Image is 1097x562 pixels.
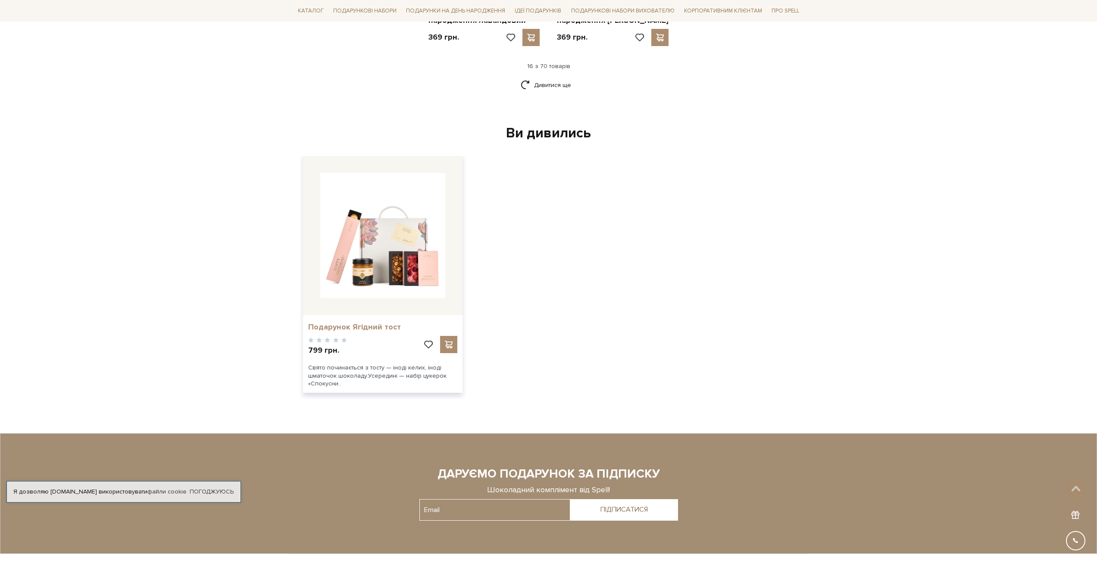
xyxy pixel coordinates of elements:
[308,322,457,332] a: Подарунок Ягідний тост
[768,4,803,18] a: Про Spell
[147,488,187,495] a: файли cookie
[403,4,509,18] a: Подарунки на День народження
[330,4,400,18] a: Подарункові набори
[7,488,241,496] div: Я дозволяю [DOMAIN_NAME] використовувати
[511,4,565,18] a: Ідеї подарунків
[681,3,766,18] a: Корпоративним клієнтам
[294,4,327,18] a: Каталог
[190,488,234,496] a: Погоджуюсь
[308,345,347,355] p: 799 грн.
[557,32,588,42] p: 369 грн.
[291,62,806,70] div: 16 з 70 товарів
[303,359,463,393] div: Свято починається з тосту — іноді келих, іноді шматочок шоколаду.Усередині — набір цукерок «Споку...
[568,3,678,18] a: Подарункові набори вихователю
[300,124,798,143] div: Ви дивились
[521,78,577,93] a: Дивитися ще
[428,32,459,42] p: 369 грн.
